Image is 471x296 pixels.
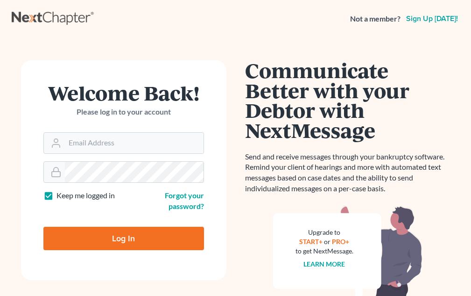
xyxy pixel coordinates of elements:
label: Keep me logged in [56,190,115,201]
input: Email Address [65,133,204,153]
a: Learn more [303,260,345,268]
p: Send and receive messages through your bankruptcy software. Remind your client of hearings and mo... [245,152,450,194]
h1: Welcome Back! [43,83,204,103]
a: Sign up [DATE]! [404,15,460,22]
p: Please log in to your account [43,107,204,117]
span: or [324,238,330,245]
a: Forgot your password? [165,191,204,210]
a: START+ [299,238,323,245]
div: Upgrade to [295,228,353,237]
a: PRO+ [332,238,349,245]
div: to get NextMessage. [295,246,353,256]
h1: Communicate Better with your Debtor with NextMessage [245,60,450,140]
strong: Not a member? [350,14,401,24]
input: Log In [43,227,204,250]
